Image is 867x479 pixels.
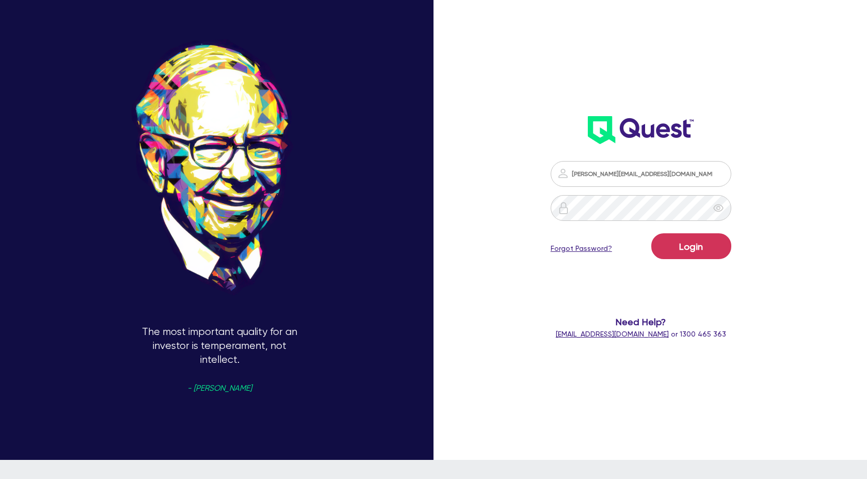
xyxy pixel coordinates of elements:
span: - [PERSON_NAME] [187,385,252,392]
a: Forgot Password? [551,243,612,254]
span: or 1300 465 363 [556,330,726,338]
a: [EMAIL_ADDRESS][DOMAIN_NAME] [556,330,669,338]
span: Need Help? [527,315,755,329]
span: eye [713,203,724,213]
img: icon-password [557,167,569,180]
button: Login [651,233,731,259]
img: icon-password [557,202,570,214]
input: Email address [551,161,731,187]
img: wH2k97JdezQIQAAAABJRU5ErkJggg== [588,116,694,144]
